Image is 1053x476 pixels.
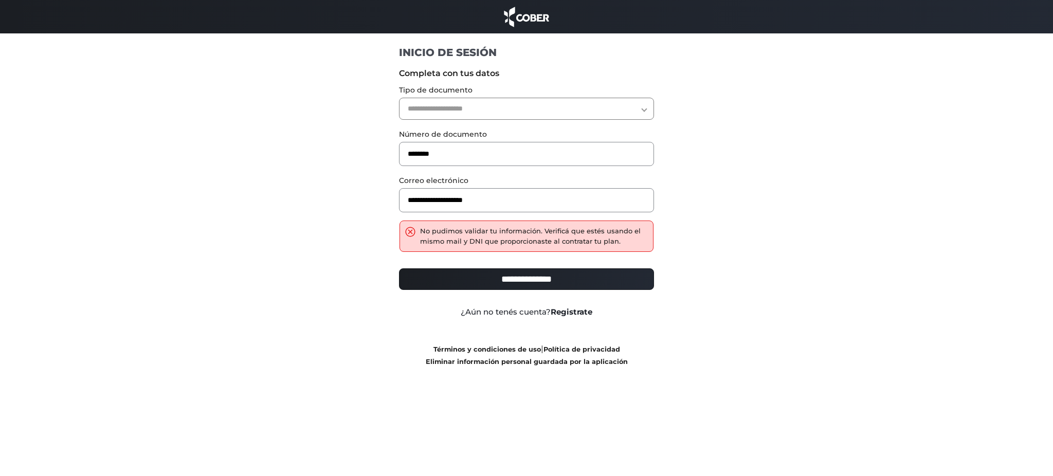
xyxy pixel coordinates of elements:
[433,345,541,353] a: Términos y condiciones de uso
[426,358,628,365] a: Eliminar información personal guardada por la aplicación
[399,46,655,59] h1: INICIO DE SESIÓN
[551,307,592,317] a: Registrate
[543,345,620,353] a: Política de privacidad
[399,85,655,96] label: Tipo de documento
[420,226,648,246] div: No pudimos validar tu información. Verificá que estés usando el mismo mail y DNI que proporcionas...
[399,175,655,186] label: Correo electrónico
[399,129,655,140] label: Número de documento
[399,67,655,80] label: Completa con tus datos
[391,343,662,368] div: |
[501,5,552,28] img: cober_marca.png
[391,306,662,318] div: ¿Aún no tenés cuenta?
